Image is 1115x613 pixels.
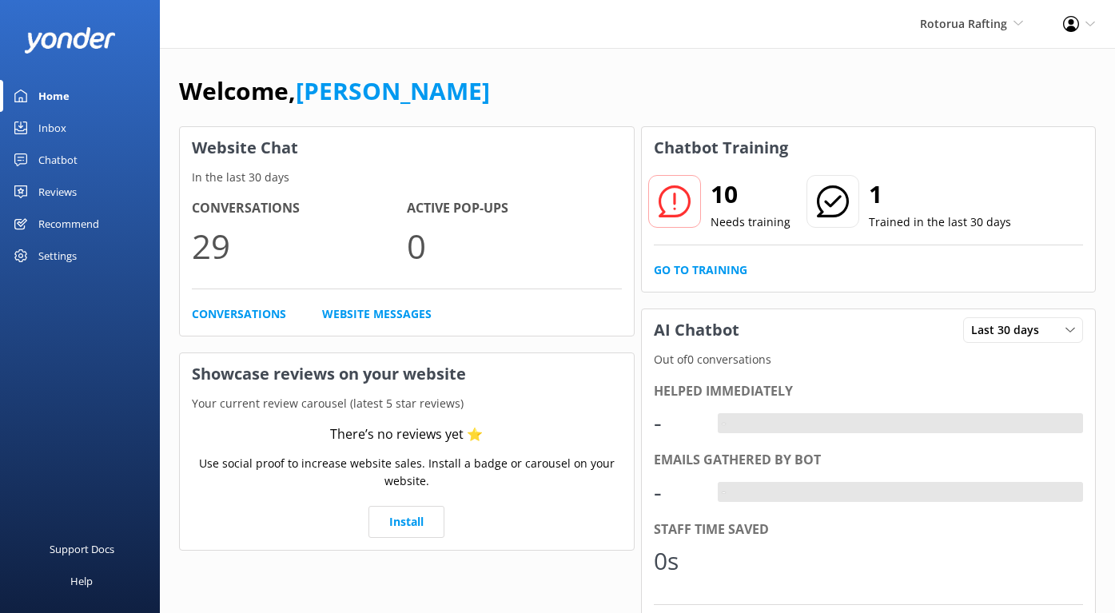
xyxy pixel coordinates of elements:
p: Trained in the last 30 days [869,213,1011,231]
div: Support Docs [50,533,114,565]
div: - [718,413,730,434]
img: yonder-white-logo.png [24,27,116,54]
div: Help [70,565,93,597]
h4: Conversations [192,198,407,219]
div: - [718,482,730,503]
h3: Showcase reviews on your website [180,353,634,395]
div: - [654,473,702,511]
div: - [654,404,702,442]
div: There’s no reviews yet ⭐ [330,424,483,445]
a: [PERSON_NAME] [296,74,490,107]
div: Inbox [38,112,66,144]
a: Conversations [192,305,286,323]
h1: Welcome, [179,72,490,110]
div: Chatbot [38,144,78,176]
h3: Chatbot Training [642,127,800,169]
div: 0s [654,542,702,580]
div: Staff time saved [654,519,1084,540]
p: In the last 30 days [180,169,634,186]
div: Helped immediately [654,381,1084,402]
span: Last 30 days [971,321,1049,339]
h3: AI Chatbot [642,309,751,351]
div: Emails gathered by bot [654,450,1084,471]
h2: 1 [869,175,1011,213]
p: Out of 0 conversations [642,351,1096,368]
p: Use social proof to increase website sales. Install a badge or carousel on your website. [192,455,622,491]
div: Home [38,80,70,112]
p: 0 [407,219,622,273]
a: Install [368,506,444,538]
h2: 10 [711,175,790,213]
p: Needs training [711,213,790,231]
h3: Website Chat [180,127,634,169]
p: 29 [192,219,407,273]
h4: Active Pop-ups [407,198,622,219]
p: Your current review carousel (latest 5 star reviews) [180,395,634,412]
span: Rotorua Rafting [920,16,1007,31]
div: Recommend [38,208,99,240]
a: Go to Training [654,261,747,279]
div: Reviews [38,176,77,208]
div: Settings [38,240,77,272]
a: Website Messages [322,305,432,323]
